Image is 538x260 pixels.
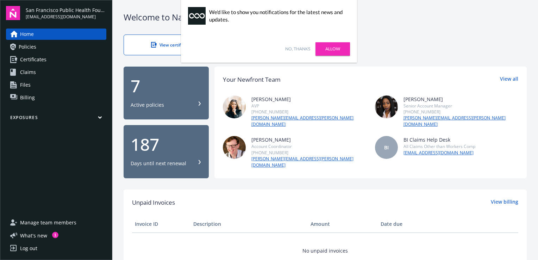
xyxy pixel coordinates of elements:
[285,46,310,52] a: No, thanks
[26,6,106,14] span: San Francisco Public Health Foundation
[131,136,202,153] div: 187
[124,125,209,178] button: 187Days until next renewal
[491,198,518,207] a: View billing
[6,67,106,78] a: Claims
[308,216,378,233] th: Amount
[500,75,518,84] a: View all
[375,95,398,118] img: photo
[403,103,519,109] div: Senior Account Manager
[20,217,76,228] span: Manage team members
[403,95,519,103] div: [PERSON_NAME]
[26,6,106,20] button: San Francisco Public Health Foundation[EMAIL_ADDRESS][DOMAIN_NAME]
[131,78,202,94] div: 7
[251,109,367,115] div: [PHONE_NUMBER]
[6,114,106,123] button: Exposures
[124,67,209,120] button: 7Active policies
[223,95,246,118] img: photo
[26,14,106,20] span: [EMAIL_ADDRESS][DOMAIN_NAME]
[223,75,281,84] div: Your Newfront Team
[403,150,475,156] a: [EMAIL_ADDRESS][DOMAIN_NAME]
[403,109,519,115] div: [PHONE_NUMBER]
[403,115,519,128] a: [PERSON_NAME][EMAIL_ADDRESS][PERSON_NAME][DOMAIN_NAME]
[190,216,307,233] th: Description
[131,160,186,167] div: Days until next renewal
[315,42,350,56] a: Allow
[6,232,58,239] button: What's new1
[251,136,367,143] div: [PERSON_NAME]
[6,92,106,103] a: Billing
[251,143,367,149] div: Account Coordinator
[6,6,20,20] img: navigator-logo.svg
[6,54,106,65] a: Certificates
[6,29,106,40] a: Home
[20,67,36,78] span: Claims
[131,101,164,109] div: Active policies
[20,243,37,254] div: Log out
[124,11,527,23] div: Welcome to Navigator
[132,216,190,233] th: Invoice ID
[223,136,246,159] img: photo
[251,115,367,128] a: [PERSON_NAME][EMAIL_ADDRESS][PERSON_NAME][DOMAIN_NAME]
[403,143,475,149] div: All Claims Other than Workers Comp
[124,35,220,55] a: View certificates
[403,136,475,143] div: BI Claims Help Desk
[6,79,106,91] a: Files
[19,41,36,52] span: Policies
[251,150,367,156] div: [PHONE_NUMBER]
[6,41,106,52] a: Policies
[20,29,34,40] span: Home
[132,198,175,207] span: Unpaid Invoices
[251,156,367,168] a: [PERSON_NAME][EMAIL_ADDRESS][PERSON_NAME][DOMAIN_NAME]
[384,144,389,151] span: BI
[138,42,206,48] div: View certificates
[209,8,346,23] div: We'd like to show you notifications for the latest news and updates.
[20,92,35,103] span: Billing
[20,232,47,239] span: What ' s new
[378,216,436,233] th: Date due
[52,232,58,238] div: 1
[251,95,367,103] div: [PERSON_NAME]
[20,54,46,65] span: Certificates
[251,103,367,109] div: AVP
[6,217,106,228] a: Manage team members
[20,79,31,91] span: Files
